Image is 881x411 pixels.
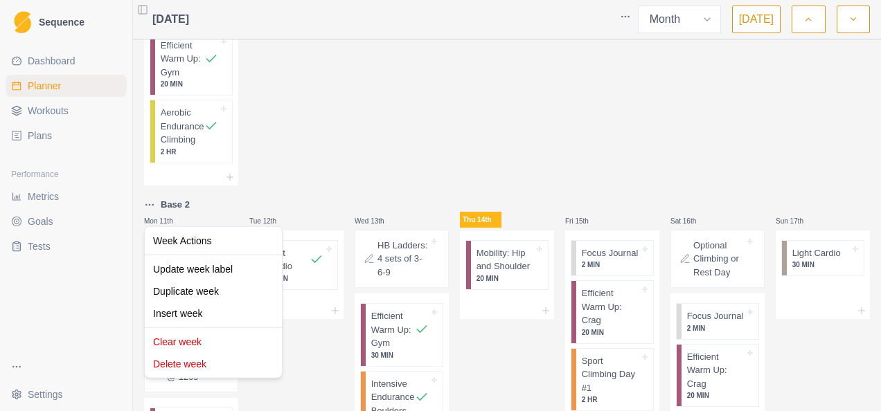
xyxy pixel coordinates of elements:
[148,302,279,325] div: Insert week
[148,331,279,353] div: Clear week
[148,230,279,252] div: Week Actions
[148,280,279,302] div: Duplicate week
[148,258,279,280] div: Update week label
[148,353,279,375] div: Delete week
